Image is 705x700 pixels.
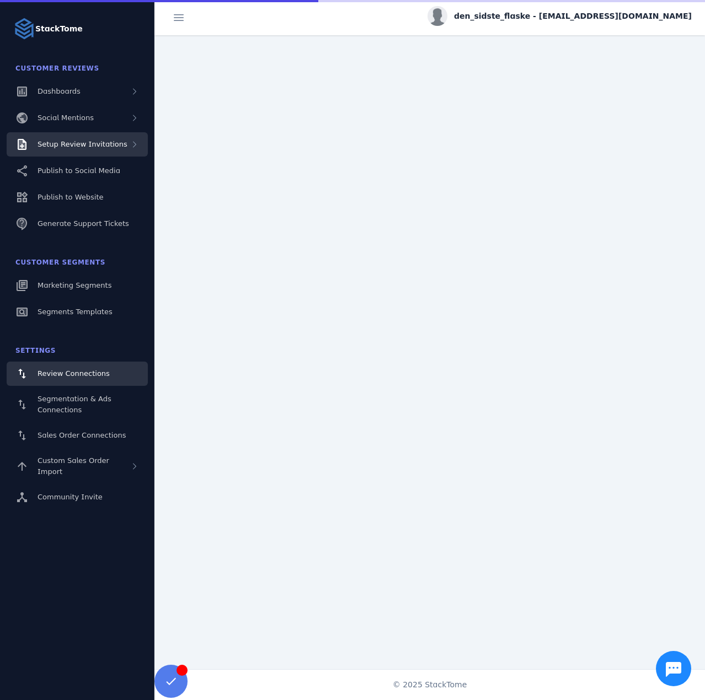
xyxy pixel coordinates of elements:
a: Publish to Social Media [7,159,148,183]
span: Publish to Social Media [38,166,120,175]
span: © 2025 StackTome [393,679,467,691]
button: den_sidste_flaske - [EMAIL_ADDRESS][DOMAIN_NAME] [428,6,692,26]
a: Community Invite [7,485,148,509]
span: Publish to Website [38,193,103,201]
span: Customer Segments [15,259,105,266]
span: Custom Sales Order Import [38,456,109,476]
a: Marketing Segments [7,273,148,298]
a: Generate Support Tickets [7,212,148,236]
span: Marketing Segments [38,281,111,289]
a: Segments Templates [7,300,148,324]
span: Segments Templates [38,308,113,316]
span: Dashboards [38,87,81,95]
span: Community Invite [38,493,103,501]
span: Sales Order Connections [38,431,126,439]
span: Setup Review Invitations [38,140,127,148]
a: Segmentation & Ads Connections [7,388,148,421]
a: Sales Order Connections [7,423,148,448]
span: Generate Support Tickets [38,219,129,228]
span: Segmentation & Ads Connections [38,395,111,414]
span: Social Mentions [38,114,94,122]
img: Logo image [13,18,35,40]
span: Customer Reviews [15,64,99,72]
a: Review Connections [7,362,148,386]
span: den_sidste_flaske - [EMAIL_ADDRESS][DOMAIN_NAME] [454,10,692,22]
strong: StackTome [35,23,83,35]
img: profile.jpg [428,6,447,26]
a: Publish to Website [7,185,148,209]
span: Settings [15,347,56,354]
span: Review Connections [38,369,110,378]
